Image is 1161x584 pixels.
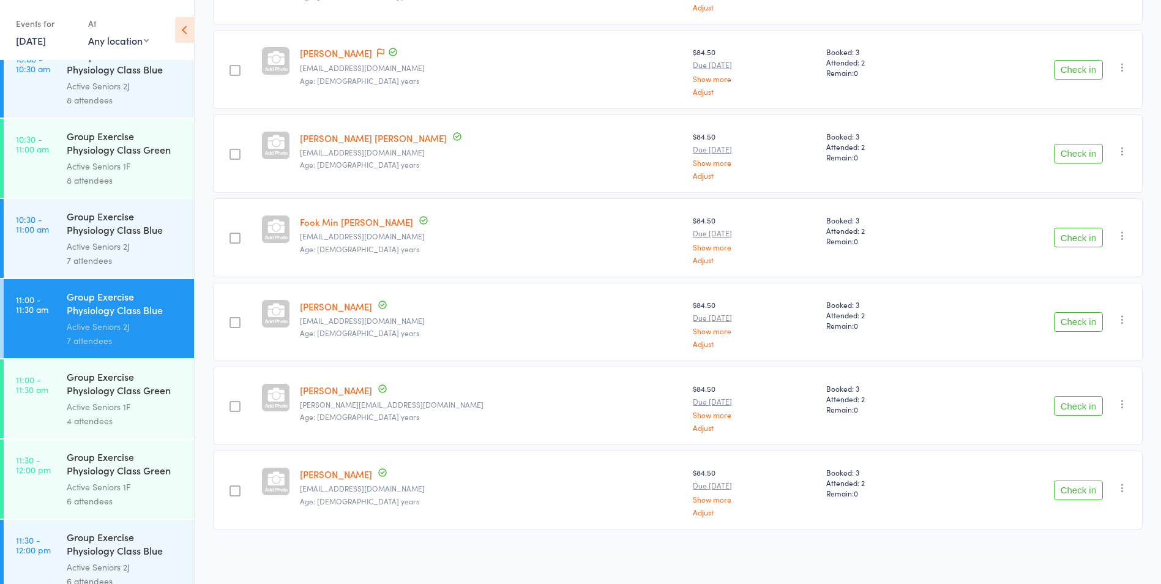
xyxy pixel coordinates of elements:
time: 11:00 - 11:30 am [16,294,48,314]
div: Group Exercise Physiology Class Green Room [67,370,184,400]
span: Age: [DEMOGRAPHIC_DATA] years [300,159,419,170]
span: Age: [DEMOGRAPHIC_DATA] years [300,411,419,422]
span: Remain: [826,404,947,414]
div: Group Exercise Physiology Class Blue Room [67,209,184,239]
div: $84.50 [693,131,816,179]
a: Show more [693,327,816,335]
a: [PERSON_NAME] [300,468,372,481]
button: Check in [1054,396,1103,416]
div: 6 attendees [67,494,184,508]
span: Age: [DEMOGRAPHIC_DATA] years [300,328,419,338]
div: $84.50 [693,215,816,263]
small: Due [DATE] [693,481,816,490]
div: $84.50 [693,383,816,432]
time: 10:30 - 11:00 am [16,214,49,234]
span: Attended: 2 [826,394,947,404]
time: 10:30 - 11:00 am [16,134,49,154]
a: Show more [693,159,816,167]
a: 10:30 -11:00 amGroup Exercise Physiology Class Green RoomActive Seniors 1F8 attendees [4,119,194,198]
button: Check in [1054,228,1103,247]
time: 11:30 - 12:00 pm [16,455,51,474]
span: Booked: 3 [826,131,947,141]
div: Group Exercise Physiology Class Blue Room [67,530,184,560]
span: Remain: [826,488,947,498]
small: alexchantillys@yahoo.com.au [300,64,683,72]
span: 0 [854,320,858,331]
div: Group Exercise Physiology Class Green Room [67,450,184,480]
span: Booked: 3 [826,299,947,310]
small: jcheung366@gmail.com [300,232,683,241]
span: 0 [854,404,858,414]
a: Adjust [693,171,816,179]
span: Booked: 3 [826,47,947,57]
div: Events for [16,13,76,34]
div: $84.50 [693,467,816,515]
span: Age: [DEMOGRAPHIC_DATA] years [300,75,419,86]
div: 4 attendees [67,414,184,428]
a: [PERSON_NAME] [300,384,372,397]
span: Attended: 2 [826,477,947,488]
a: Show more [693,75,816,83]
a: 11:00 -11:30 amGroup Exercise Physiology Class Blue RoomActive Seniors 2J7 attendees [4,279,194,358]
div: Active Seniors 2J [67,320,184,334]
time: 10:00 - 10:30 am [16,54,50,73]
span: Attended: 2 [826,57,947,67]
button: Check in [1054,312,1103,332]
div: At [88,13,149,34]
span: Remain: [826,152,947,162]
span: Remain: [826,236,947,246]
small: Due [DATE] [693,313,816,322]
a: Adjust [693,3,816,11]
span: 0 [854,236,858,246]
button: Check in [1054,481,1103,500]
small: jcheung366@gmail.com [300,148,683,157]
div: 7 attendees [67,253,184,268]
span: 0 [854,152,858,162]
div: $84.50 [693,299,816,348]
span: Age: [DEMOGRAPHIC_DATA] years [300,496,419,506]
a: [DATE] [16,34,46,47]
a: Show more [693,495,816,503]
div: 7 attendees [67,334,184,348]
a: Fook Min [PERSON_NAME] [300,215,413,228]
a: [PERSON_NAME] [300,47,372,59]
a: 10:00 -10:30 amGroup Exercise Physiology Class Blue RoomActive Seniors 2J8 attendees [4,39,194,118]
time: 11:30 - 12:00 pm [16,535,51,555]
span: Booked: 3 [826,383,947,394]
div: $84.50 [693,47,816,95]
a: Show more [693,243,816,251]
button: Check in [1054,60,1103,80]
span: Attended: 2 [826,225,947,236]
time: 11:00 - 11:30 am [16,375,48,394]
small: Due [DATE] [693,61,816,69]
a: Adjust [693,508,816,516]
a: Adjust [693,424,816,432]
a: Adjust [693,88,816,95]
span: Remain: [826,67,947,78]
span: Booked: 3 [826,467,947,477]
a: Adjust [693,256,816,264]
a: Adjust [693,340,816,348]
div: Group Exercise Physiology Class Blue Room [67,49,184,79]
div: 8 attendees [67,93,184,107]
a: Show more [693,411,816,419]
small: Due [DATE] [693,397,816,406]
div: Group Exercise Physiology Class Green Room [67,129,184,159]
small: wstern@optusnet.com.au [300,484,683,493]
div: Active Seniors 2J [67,239,184,253]
a: 10:30 -11:00 amGroup Exercise Physiology Class Blue RoomActive Seniors 2J7 attendees [4,199,194,278]
div: Active Seniors 2J [67,560,184,574]
small: Due [DATE] [693,229,816,238]
div: Group Exercise Physiology Class Blue Room [67,290,184,320]
span: Attended: 2 [826,310,947,320]
small: Due [DATE] [693,145,816,154]
div: Active Seniors 1F [67,159,184,173]
div: 8 attendees [67,173,184,187]
span: Age: [DEMOGRAPHIC_DATA] years [300,244,419,254]
div: Active Seniors 2J [67,79,184,93]
button: Check in [1054,144,1103,163]
div: Active Seniors 1F [67,400,184,414]
div: Active Seniors 1F [67,480,184,494]
div: Any location [88,34,149,47]
a: [PERSON_NAME] [300,300,372,313]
